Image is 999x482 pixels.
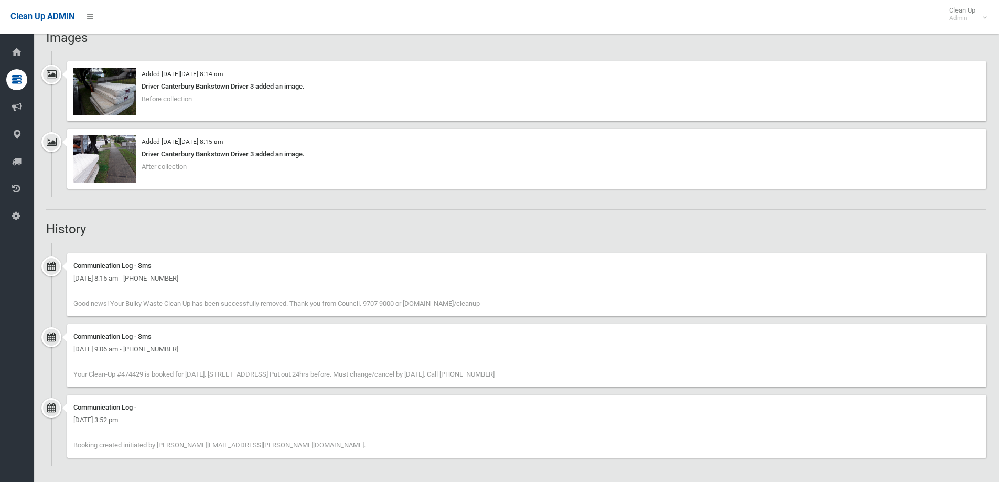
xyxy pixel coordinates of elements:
[944,6,986,22] span: Clean Up
[73,343,980,356] div: [DATE] 9:06 am - [PHONE_NUMBER]
[73,68,136,115] img: 2025-08-1108.14.043663114708956976956.jpg
[73,148,980,160] div: Driver Canterbury Bankstown Driver 3 added an image.
[73,370,495,378] span: Your Clean-Up #474429 is booked for [DATE]. [STREET_ADDRESS] Put out 24hrs before. Must change/ca...
[949,14,975,22] small: Admin
[10,12,74,22] span: Clean Up ADMIN
[73,80,980,93] div: Driver Canterbury Bankstown Driver 3 added an image.
[73,135,136,183] img: 2025-08-1108.14.465814819477852600313.jpg
[73,272,980,285] div: [DATE] 8:15 am - [PHONE_NUMBER]
[73,441,366,449] span: Booking created initiated by [PERSON_NAME][EMAIL_ADDRESS][PERSON_NAME][DOMAIN_NAME].
[73,299,480,307] span: Good news! Your Bulky Waste Clean Up has been successfully removed. Thank you from Council. 9707 ...
[142,163,187,170] span: After collection
[73,414,980,426] div: [DATE] 3:52 pm
[46,31,986,45] h2: Images
[142,70,223,78] small: Added [DATE][DATE] 8:14 am
[142,95,192,103] span: Before collection
[142,138,223,145] small: Added [DATE][DATE] 8:15 am
[73,401,980,414] div: Communication Log -
[73,260,980,272] div: Communication Log - Sms
[46,222,986,236] h2: History
[73,330,980,343] div: Communication Log - Sms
